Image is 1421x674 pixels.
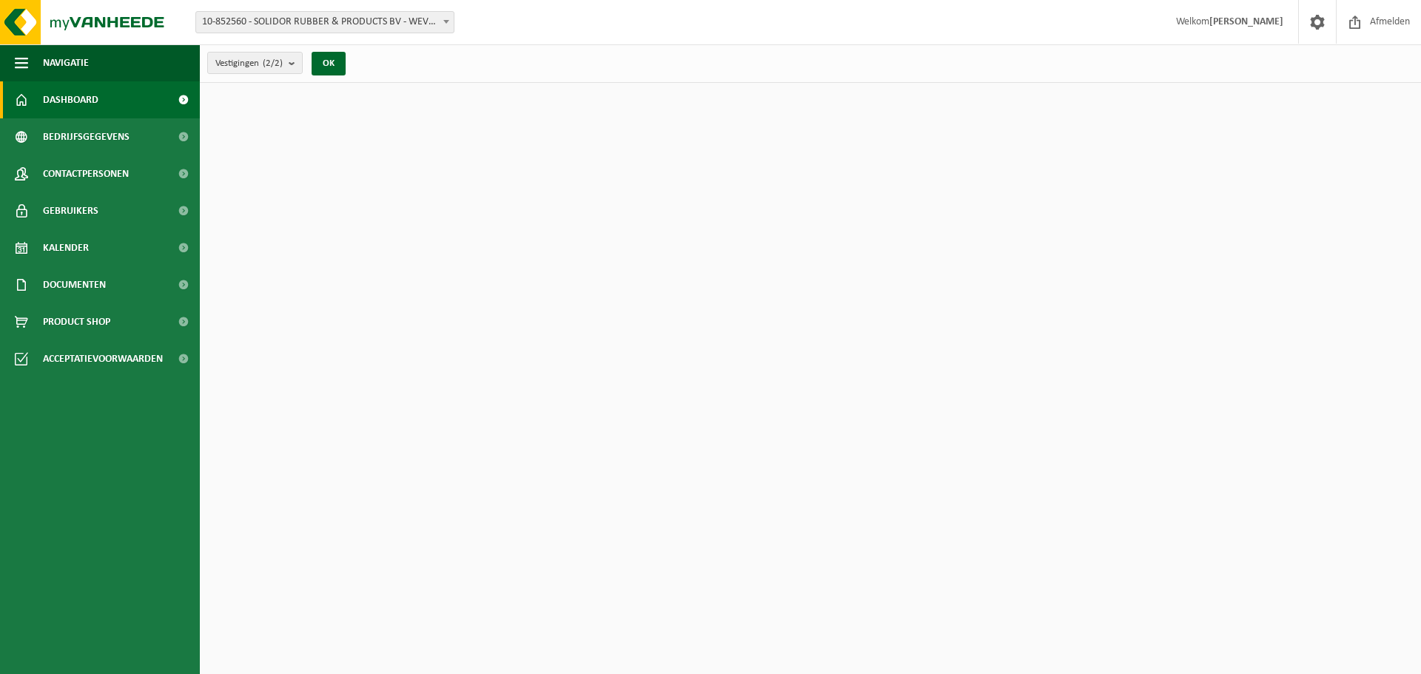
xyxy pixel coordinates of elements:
span: Contactpersonen [43,155,129,192]
span: Product Shop [43,303,110,340]
span: Kalender [43,229,89,266]
span: Documenten [43,266,106,303]
span: Dashboard [43,81,98,118]
span: Gebruikers [43,192,98,229]
button: Vestigingen(2/2) [207,52,303,74]
span: 10-852560 - SOLIDOR RUBBER & PRODUCTS BV - WEVELGEM [196,12,454,33]
button: OK [312,52,346,75]
strong: [PERSON_NAME] [1209,16,1283,27]
span: Vestigingen [215,53,283,75]
span: Acceptatievoorwaarden [43,340,163,377]
span: 10-852560 - SOLIDOR RUBBER & PRODUCTS BV - WEVELGEM [195,11,454,33]
span: Bedrijfsgegevens [43,118,130,155]
span: Navigatie [43,44,89,81]
count: (2/2) [263,58,283,68]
